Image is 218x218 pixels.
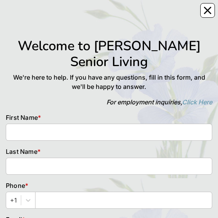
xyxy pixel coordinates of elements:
span: Phone [6,182,25,189]
button: Close [200,3,215,18]
h1: Welcome to [PERSON_NAME] Senior Living [6,38,212,70]
span: First Name [6,114,38,121]
p: We're here to help. If you have any questions, fill in this form, and we'll be happy to answer. [6,73,212,91]
p: For employment inquiries, [6,97,212,107]
span: Last Name [6,148,37,155]
a: Click Here [182,98,212,106]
